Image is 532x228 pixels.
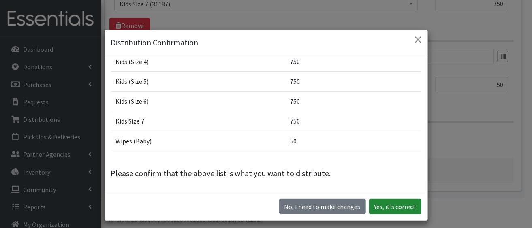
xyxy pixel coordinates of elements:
button: No I need to make changes [279,199,366,214]
td: Kids (Size 4) [111,51,286,71]
td: Kids Size 7 [111,111,286,131]
td: 50 [285,131,421,151]
td: 750 [285,111,421,131]
td: 750 [285,51,421,71]
button: Yes, it's correct [369,199,421,214]
p: Please confirm that the above list is what you want to distribute. [111,167,421,179]
button: Close [412,33,425,46]
h5: Distribution Confirmation [111,36,199,49]
td: Kids (Size 6) [111,91,286,111]
td: 750 [285,91,421,111]
td: 750 [285,71,421,91]
td: Wipes (Baby) [111,131,286,151]
td: Kids (Size 5) [111,71,286,91]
